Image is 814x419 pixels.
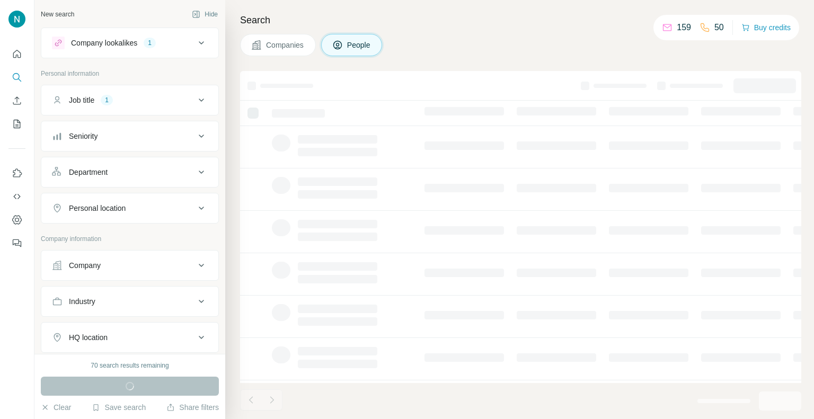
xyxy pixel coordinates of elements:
[41,234,219,244] p: Company information
[41,30,218,56] button: Company lookalikes1
[69,296,95,307] div: Industry
[41,123,218,149] button: Seniority
[41,69,219,78] p: Personal information
[677,21,691,34] p: 159
[91,361,169,370] div: 70 search results remaining
[8,44,25,64] button: Quick start
[41,87,218,113] button: Job title1
[69,167,108,177] div: Department
[71,38,137,48] div: Company lookalikes
[8,210,25,229] button: Dashboard
[144,38,156,48] div: 1
[41,195,218,221] button: Personal location
[69,203,126,213] div: Personal location
[166,402,219,413] button: Share filters
[741,20,791,35] button: Buy credits
[101,95,113,105] div: 1
[41,10,74,19] div: New search
[92,402,146,413] button: Save search
[69,95,94,105] div: Job title
[41,289,218,314] button: Industry
[69,332,108,343] div: HQ location
[41,325,218,350] button: HQ location
[69,260,101,271] div: Company
[8,68,25,87] button: Search
[41,402,71,413] button: Clear
[8,91,25,110] button: Enrich CSV
[8,234,25,253] button: Feedback
[347,40,371,50] span: People
[8,164,25,183] button: Use Surfe on LinkedIn
[240,13,801,28] h4: Search
[41,253,218,278] button: Company
[8,114,25,133] button: My lists
[41,159,218,185] button: Department
[69,131,98,141] div: Seniority
[8,187,25,206] button: Use Surfe API
[714,21,724,34] p: 50
[184,6,225,22] button: Hide
[8,11,25,28] img: Avatar
[266,40,305,50] span: Companies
